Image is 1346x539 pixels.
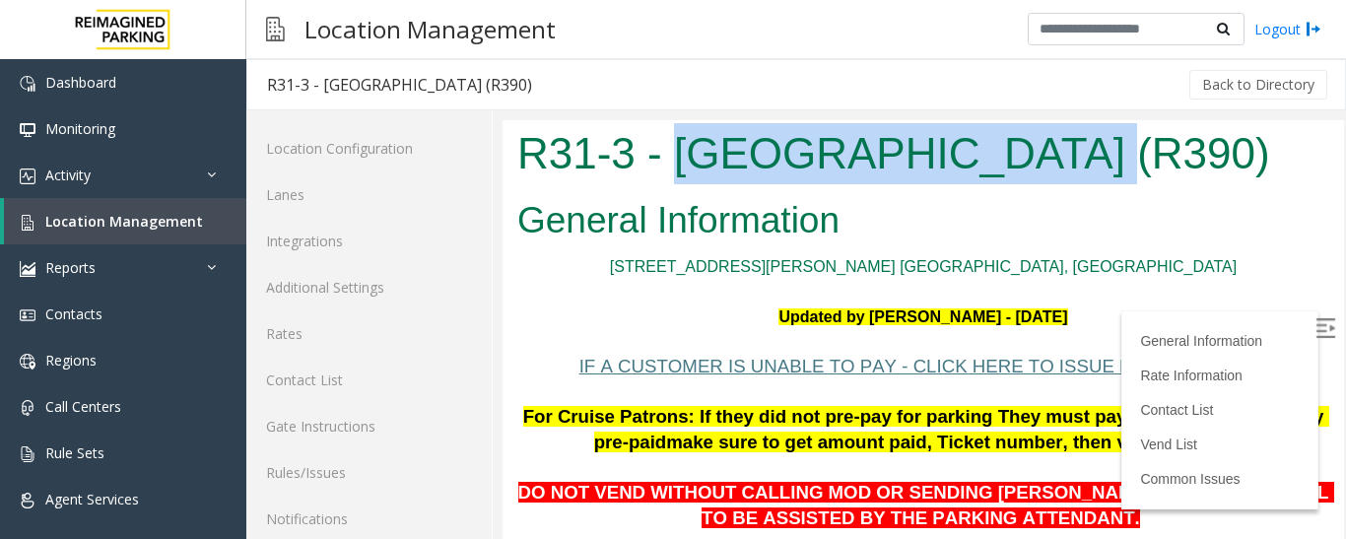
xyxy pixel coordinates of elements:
a: Common Issues [638,351,737,367]
span: Dashboard [45,73,116,92]
a: Contact List [246,357,492,403]
button: Back to Directory [1189,70,1327,100]
span: For Cruise Patrons: If they did not pre-pay for parking They must pay for their Ticket. If they p... [21,286,827,332]
span: USERNAME [181,457,264,473]
div: R31-3 - [GEOGRAPHIC_DATA] (R390) [267,72,532,98]
a: Vend List [638,316,695,332]
h3: Location Management [295,5,566,53]
font: Updated by [PERSON_NAME] - [DATE] [276,188,565,205]
a: General Information [638,213,760,229]
a: Gate Instructions [246,403,492,449]
img: 'icon' [20,307,35,323]
a: Additional Settings [246,264,492,310]
span: make sure to get amount paid, Ticket number, then vend them out. [164,311,745,332]
img: 'icon' [20,354,35,370]
a: IF A CUSTOMER IS UNABLE TO PAY - CLICK HERE TO ISSUE HONOR NOTICE [77,238,761,255]
img: 'icon' [20,446,35,462]
span: [GEOGRAPHIC_DATA] [397,444,455,510]
a: [STREET_ADDRESS][PERSON_NAME] [GEOGRAPHIC_DATA], [GEOGRAPHIC_DATA] [107,138,734,155]
img: 'icon' [20,168,35,184]
a: Location Management [4,198,246,244]
span: Monitoring [45,119,115,138]
span: Contacts [45,304,102,323]
span: HONOR NOTICE [99,457,159,499]
a: Rules/Issues [246,449,492,496]
span: DO NOT VEND WITHOUT CALLING MOD OR SENDING [PERSON_NAME] TO THE 5TH LEVEL TO BE ASSISTED BY THE P... [16,362,832,408]
a: Contact List [638,282,710,298]
span: PASSWORD [286,469,370,485]
img: 'icon' [20,493,35,508]
span: PARCS [19,469,69,485]
img: 'icon' [20,76,35,92]
a: Rates [246,310,492,357]
a: Logout [1254,19,1321,39]
img: pageIcon [266,5,285,53]
a: Lanes [246,171,492,218]
a: Location Configuration [246,125,492,171]
span: Rule Sets [45,443,104,462]
span: Reports [45,258,96,277]
span: Call Centers [45,397,121,416]
img: logout [1306,19,1321,39]
span: Regions [45,351,97,370]
h2: General Information [15,75,827,126]
img: Open/Close Sidebar Menu [813,198,833,218]
span: IF A CUSTOMER IS UNABLE TO PAY - CLICK HERE TO ISSUE HONOR NOTICE [77,236,761,256]
span: Agent Services [45,490,139,508]
img: 'icon' [20,215,35,231]
span: EQUIPMENT [473,457,540,499]
h1: R31-3 - [GEOGRAPHIC_DATA] (R390) [15,3,827,64]
span: Activity [45,166,91,184]
a: Rate Information [638,247,740,263]
span: Location Management [45,212,203,231]
img: 'icon' [20,261,35,277]
img: 'icon' [20,122,35,138]
a: Integrations [246,218,492,264]
span: CARD INSERTION [557,444,614,510]
img: 'icon' [20,400,35,416]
